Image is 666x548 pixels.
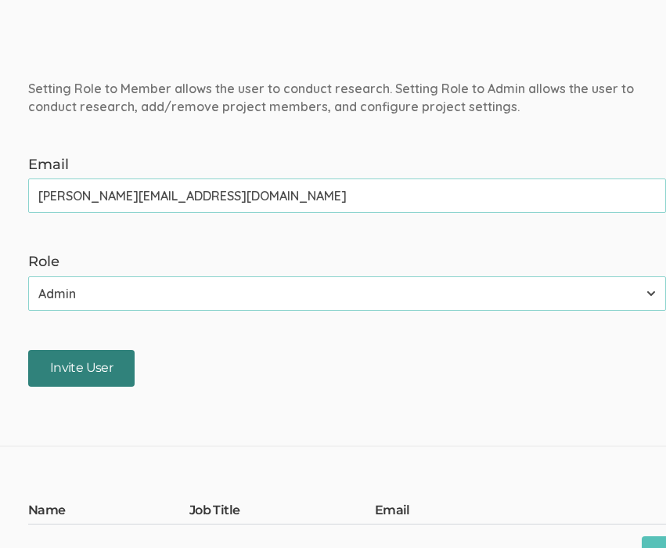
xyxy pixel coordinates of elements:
[28,155,666,175] label: Email
[588,473,666,548] iframe: Chat Widget
[375,502,642,524] th: Email
[28,502,189,524] th: Name
[189,502,375,524] th: Job Title
[28,350,135,387] input: Invite User
[28,252,666,272] label: Role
